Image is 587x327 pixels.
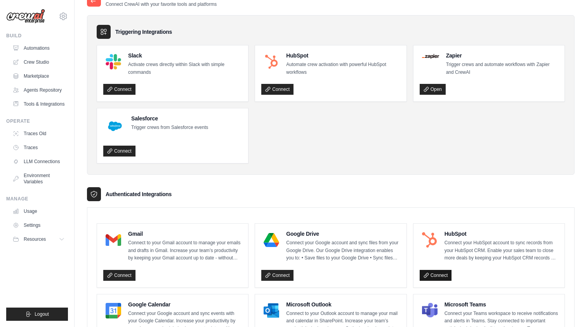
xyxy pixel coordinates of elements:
a: Crew Studio [9,56,68,68]
img: Zapier Logo [422,54,439,59]
a: Settings [9,219,68,231]
img: Microsoft Teams Logo [422,303,438,318]
a: Connect [261,84,293,95]
p: Trigger crews from Salesforce events [131,124,208,132]
h4: Zapier [446,52,558,59]
img: Gmail Logo [106,232,121,248]
p: Connect your Google account and sync files from your Google Drive. Our Google Drive integration e... [286,239,400,262]
div: Operate [6,118,68,124]
a: Connect [420,270,452,281]
a: Agents Repository [9,84,68,96]
h4: HubSpot [286,52,400,59]
img: HubSpot Logo [422,232,438,248]
p: Activate crews directly within Slack with simple commands [128,61,242,76]
p: Connect your HubSpot account to sync records from your HubSpot CRM. Enable your sales team to clo... [445,239,558,262]
a: Marketplace [9,70,68,82]
img: Microsoft Outlook Logo [264,303,279,318]
div: Build [6,33,68,39]
h4: Microsoft Teams [445,301,558,308]
a: Connect [103,84,135,95]
p: Trigger crews and automate workflows with Zapier and CrewAI [446,61,558,76]
h3: Triggering Integrations [115,28,172,36]
a: Environment Variables [9,169,68,188]
a: Traces Old [9,127,68,140]
img: Google Calendar Logo [106,303,121,318]
h4: Google Drive [286,230,400,238]
p: Connect CrewAI with your favorite tools and platforms [106,1,217,7]
div: Manage [6,196,68,202]
img: Logo [6,9,45,24]
p: Automate crew activation with powerful HubSpot workflows [286,61,400,76]
a: LLM Connections [9,155,68,168]
a: Traces [9,141,68,154]
a: Connect [103,270,135,281]
h4: Google Calendar [128,301,242,308]
a: Connect [261,270,293,281]
h4: Gmail [128,230,242,238]
a: Tools & Integrations [9,98,68,110]
button: Resources [9,233,68,245]
h3: Authenticated Integrations [106,190,172,198]
img: Slack Logo [106,54,121,70]
a: Usage [9,205,68,217]
img: Salesforce Logo [106,117,124,136]
h4: Slack [128,52,242,59]
a: Connect [103,146,135,157]
img: HubSpot Logo [264,54,279,70]
a: Open [420,84,446,95]
h4: HubSpot [445,230,558,238]
span: Resources [24,236,46,242]
h4: Salesforce [131,115,208,122]
p: Connect to your Gmail account to manage your emails and drafts in Gmail. Increase your team’s pro... [128,239,242,262]
img: Google Drive Logo [264,232,279,248]
h4: Microsoft Outlook [286,301,400,308]
span: Logout [35,311,49,317]
button: Logout [6,308,68,321]
a: Automations [9,42,68,54]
